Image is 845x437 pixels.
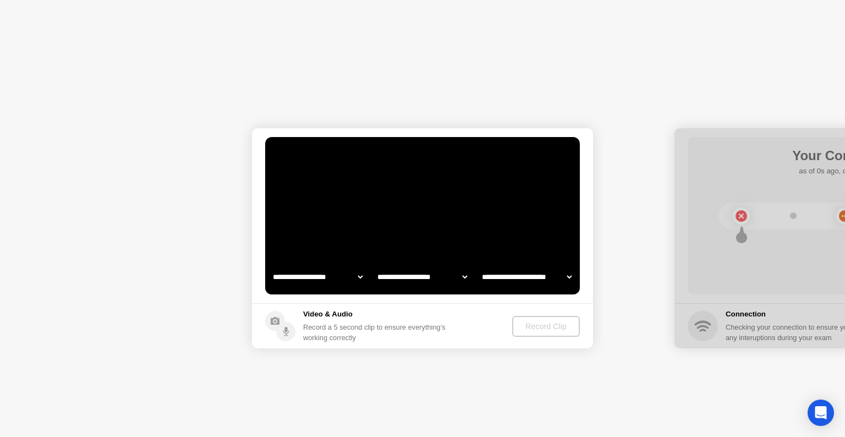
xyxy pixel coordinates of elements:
h5: Video & Audio [303,309,450,320]
select: Available microphones [480,266,574,288]
div: Record a 5 second clip to ensure everything’s working correctly [303,322,450,343]
div: Open Intercom Messenger [808,400,834,426]
select: Available speakers [375,266,469,288]
select: Available cameras [271,266,365,288]
div: Record Clip [517,322,575,331]
button: Record Clip [512,316,580,337]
